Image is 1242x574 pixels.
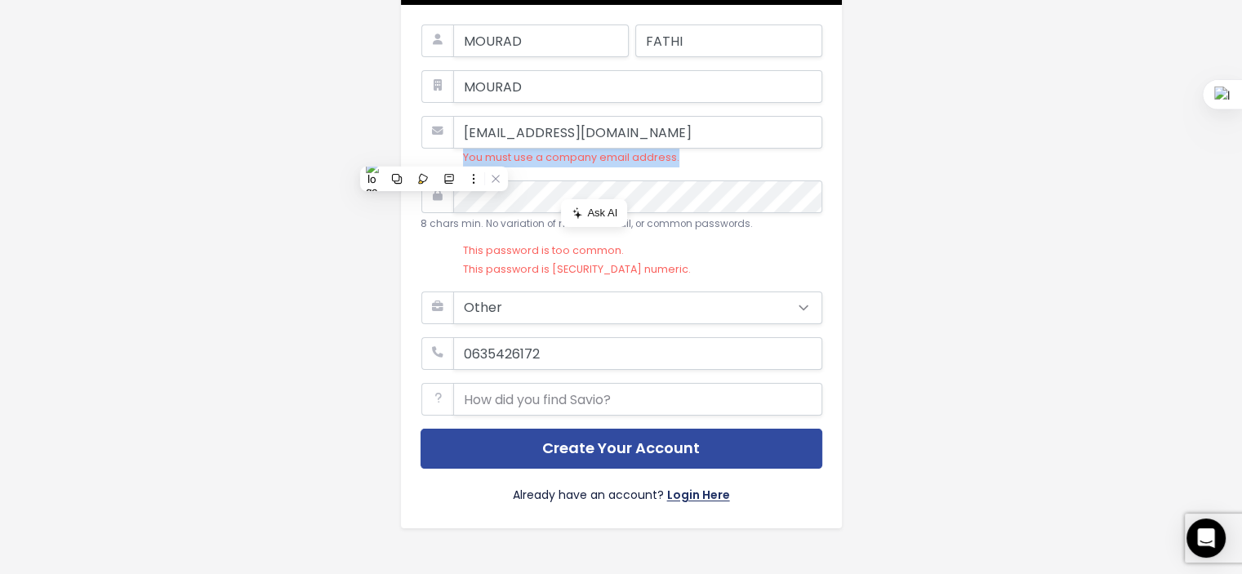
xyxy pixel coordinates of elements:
div: Open Intercom Messenger [1186,518,1226,558]
li: This password is [SECURITY_DATA] numeric. [463,260,822,279]
input: Last Name [635,24,822,57]
a: Login Here [667,485,730,509]
input: Company [453,70,822,103]
input: Your phone number [453,337,822,370]
li: This password is too common. [463,242,822,260]
input: Work Email Address [453,116,822,149]
small: 8 chars min. No variation of name or email, or common passwords. [421,217,753,230]
div: Already have an account? [421,469,822,509]
button: Create Your Account [421,429,822,469]
input: First Name [453,24,629,57]
input: How did you find Savio? [453,383,822,416]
